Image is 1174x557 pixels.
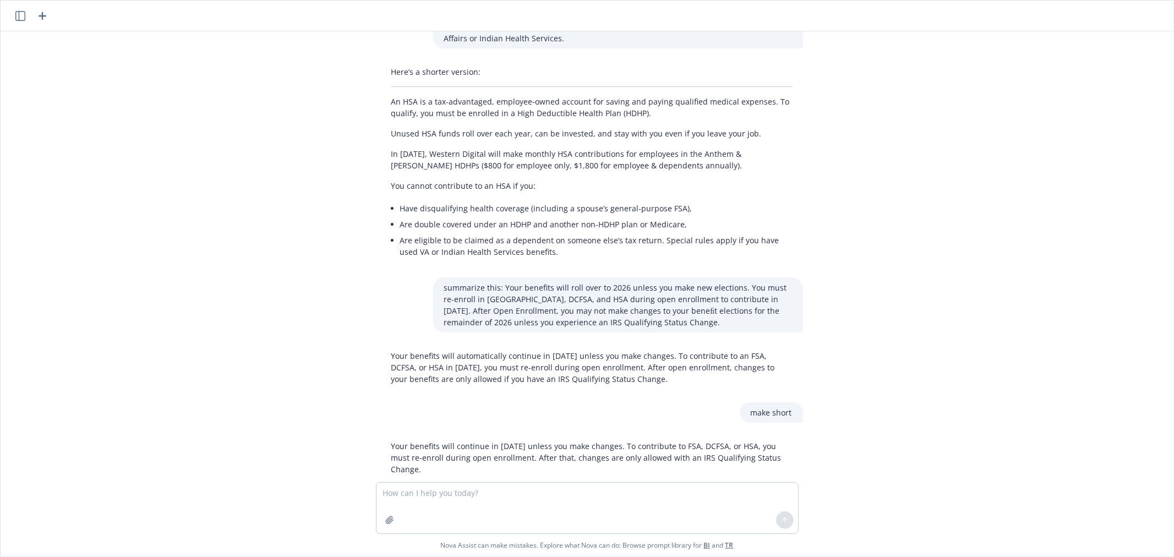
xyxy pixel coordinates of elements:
p: summarize this: Your benefits will roll over to 2026 unless you make new elections. You must re-e... [444,282,792,328]
a: TR [725,540,734,550]
li: Have disqualifying health coverage (including a spouse’s general-purpose FSA), [400,200,792,216]
a: BI [704,540,711,550]
li: Are double covered under an HDHP and another non-HDHP plan or Medicare, [400,216,792,232]
p: An HSA is a tax-advantaged, employee-owned account for saving and paying qualified medical expens... [391,96,792,119]
p: In [DATE], Western Digital will make monthly HSA contributions for employees in the Anthem & [PER... [391,148,792,171]
p: Here’s a shorter version: [391,66,792,78]
span: Nova Assist can make mistakes. Explore what Nova can do: Browse prompt library for and [441,534,734,556]
p: Your benefits will continue in [DATE] unless you make changes. To contribute to FSA, DCFSA, or HS... [391,440,792,475]
p: You cannot contribute to an HSA if you: [391,180,792,192]
p: Unused HSA funds roll over each year, can be invested, and stay with you even if you leave your job. [391,128,792,139]
p: make short [751,407,792,418]
li: Are eligible to be claimed as a dependent on someone else’s tax return. Special rules apply if yo... [400,232,792,260]
p: Your benefits will automatically continue in [DATE] unless you make changes. To contribute to an ... [391,350,792,385]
